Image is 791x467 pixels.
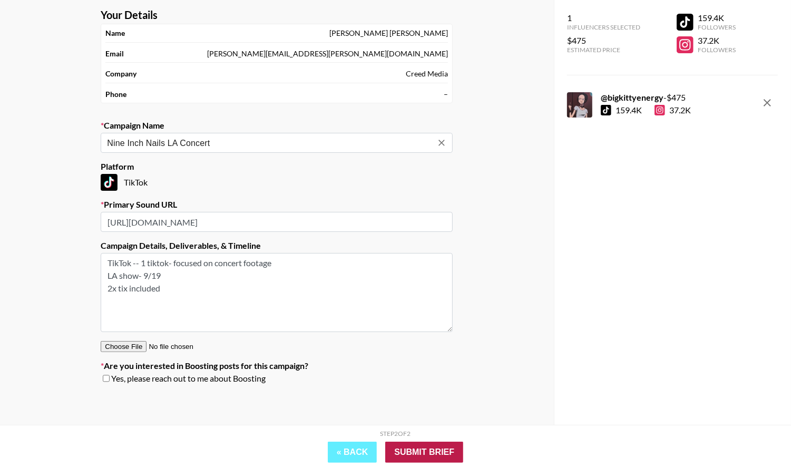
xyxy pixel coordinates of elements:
div: Creed Media [406,69,448,79]
div: 37.2K [655,105,691,115]
div: Step 2 of 2 [380,430,411,437]
div: TikTok [101,174,453,191]
strong: Phone [105,90,126,99]
div: 1 [567,13,640,23]
button: « Back [328,442,377,463]
input: https://www.tiktok.com/music/Old-Town-Road-6683330941219244813 [101,212,453,232]
div: Followers [698,23,736,31]
div: – [444,90,448,99]
label: Campaign Name [101,120,453,131]
strong: Company [105,69,136,79]
strong: @ bigkittyenergy [601,92,663,102]
div: $475 [567,35,640,46]
button: remove [757,92,778,113]
span: Yes, please reach out to me about Boosting [111,373,266,384]
label: Campaign Details, Deliverables, & Timeline [101,240,453,251]
strong: Email [105,49,124,59]
strong: Name [105,28,125,38]
div: Followers [698,46,736,54]
label: Platform [101,161,453,172]
div: Estimated Price [567,46,640,54]
div: 37.2K [698,35,736,46]
div: - $ 475 [601,92,691,103]
button: Clear [434,135,449,150]
input: Submit Brief [385,442,463,463]
strong: Your Details [101,8,158,22]
label: Are you interested in Boosting posts for this campaign? [101,361,453,371]
label: Primary Sound URL [101,199,453,210]
div: 159.4K [698,13,736,23]
input: Old Town Road - Lil Nas X + Billy Ray Cyrus [107,137,432,149]
div: [PERSON_NAME] [PERSON_NAME] [329,28,448,38]
div: 159.4K [616,105,642,115]
div: Influencers Selected [567,23,640,31]
img: TikTok [101,174,118,191]
div: [PERSON_NAME][EMAIL_ADDRESS][PERSON_NAME][DOMAIN_NAME] [207,49,448,59]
